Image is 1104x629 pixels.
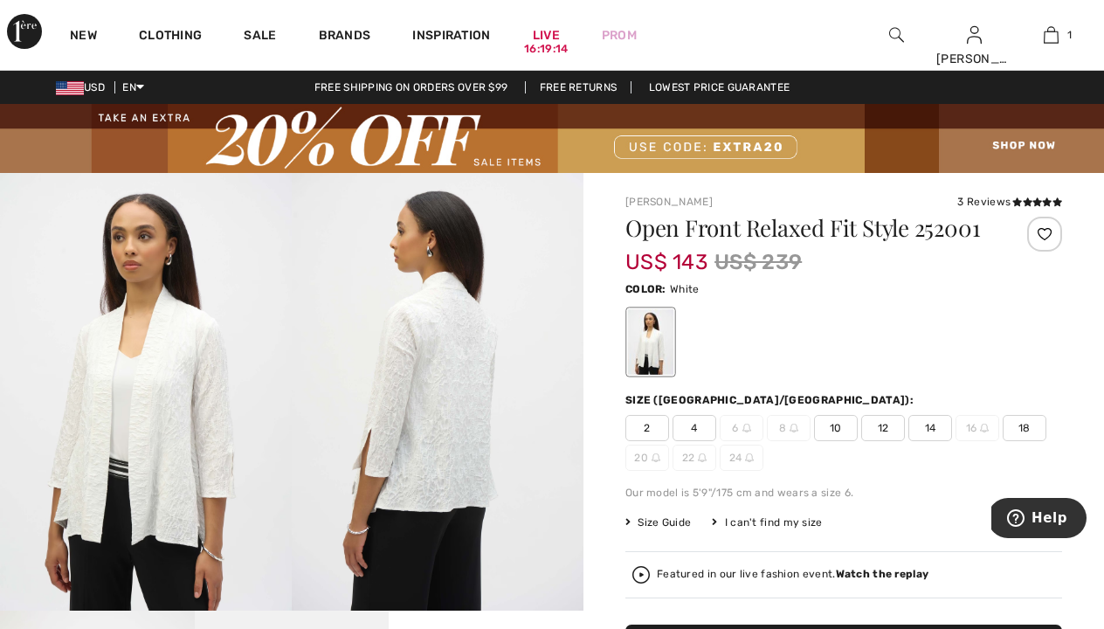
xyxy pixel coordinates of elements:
[967,24,982,45] img: My Info
[698,453,707,462] img: ring-m.svg
[1014,24,1089,45] a: 1
[292,173,583,611] img: Open Front Relaxed Fit Style 252001. 2
[412,28,490,46] span: Inspiration
[670,283,700,295] span: White
[602,26,637,45] a: Prom
[625,445,669,471] span: 20
[525,81,632,93] a: Free Returns
[742,424,751,432] img: ring-m.svg
[836,568,929,580] strong: Watch the replay
[56,81,112,93] span: USD
[861,415,905,441] span: 12
[632,566,650,584] img: Watch the replay
[889,24,904,45] img: search the website
[967,26,982,43] a: Sign In
[625,485,1062,501] div: Our model is 5'9"/175 cm and wears a size 6.
[625,196,713,208] a: [PERSON_NAME]
[625,415,669,441] span: 2
[533,26,560,45] a: Live16:19:14
[625,217,990,239] h1: Open Front Relaxed Fit Style 252001
[980,424,989,432] img: ring-m.svg
[56,81,84,95] img: US Dollar
[319,28,371,46] a: Brands
[720,415,763,441] span: 6
[122,81,144,93] span: EN
[300,81,522,93] a: Free shipping on orders over $99
[1067,27,1072,43] span: 1
[936,50,1011,68] div: [PERSON_NAME]
[625,515,691,530] span: Size Guide
[1003,415,1046,441] span: 18
[244,28,276,46] a: Sale
[1044,24,1059,45] img: My Bag
[814,415,858,441] span: 10
[720,445,763,471] span: 24
[712,515,822,530] div: I can't find my size
[767,415,811,441] span: 8
[908,415,952,441] span: 14
[7,14,42,49] img: 1ère Avenue
[635,81,804,93] a: Lowest Price Guarantee
[714,246,802,278] span: US$ 239
[991,498,1087,542] iframe: Opens a widget where you can find more information
[956,415,999,441] span: 16
[652,453,660,462] img: ring-m.svg
[673,415,716,441] span: 4
[625,283,666,295] span: Color:
[957,194,1062,210] div: 3 Reviews
[657,569,928,580] div: Featured in our live fashion event.
[745,453,754,462] img: ring-m.svg
[524,41,568,58] div: 16:19:14
[790,424,798,432] img: ring-m.svg
[70,28,97,46] a: New
[139,28,202,46] a: Clothing
[625,232,707,274] span: US$ 143
[628,309,673,375] div: White
[625,392,917,408] div: Size ([GEOGRAPHIC_DATA]/[GEOGRAPHIC_DATA]):
[673,445,716,471] span: 22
